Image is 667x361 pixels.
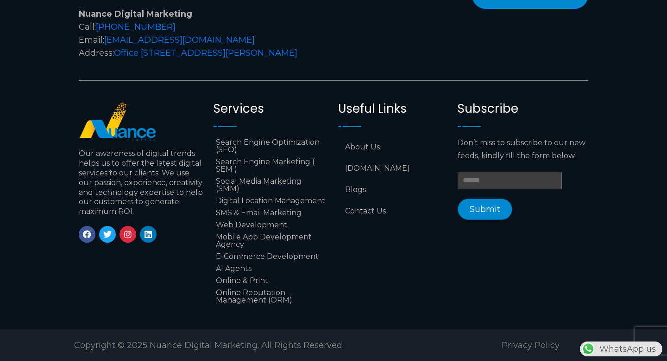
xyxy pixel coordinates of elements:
a: Privacy Policy [502,340,560,350]
a: Search Engine Marketing ( SEM ) [214,156,329,175]
div: WhatsApp us [580,342,662,356]
h2: Subscribe [458,102,588,116]
a: Digital Location Management [214,195,329,207]
img: WhatsApp [581,342,596,356]
a: Office [STREET_ADDRESS][PERSON_NAME] [114,48,297,58]
a: Blogs [338,179,448,200]
a: About Us [338,136,448,158]
a: Online Reputation Management (ORM) [214,287,329,306]
a: E-Commerce Development [214,251,329,263]
a: Online & Print [214,275,329,287]
a: Social Media Marketing (SMM) [214,175,329,195]
strong: Nuance Digital Marketing [79,9,192,19]
h2: Services [214,102,329,116]
button: Submit [458,199,512,220]
h2: Useful Links [338,102,448,116]
a: SMS & Email Marketing [214,207,329,219]
a: [DOMAIN_NAME] [338,158,448,179]
a: Search Engine Optimization (SEO) [214,136,329,156]
a: Web Development [214,219,329,231]
a: [EMAIL_ADDRESS][DOMAIN_NAME] [104,35,255,45]
a: AI Agents [214,263,329,275]
span: Copyright © 2025 Nuance Digital Marketing. All Rights Reserved [74,340,342,350]
a: Contact Us [338,200,448,222]
p: Don’t miss to subscribe to our new feeds, kindly fill the form below. [458,136,588,162]
a: [PHONE_NUMBER] [96,22,176,32]
div: Call: Email: Address: [79,7,329,59]
a: WhatsAppWhatsApp us [580,344,662,354]
a: Mobile App Development Agency [214,231,329,251]
p: Our awareness of digital trends helps us to offer the latest digital services to our clients. We ... [79,149,204,217]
